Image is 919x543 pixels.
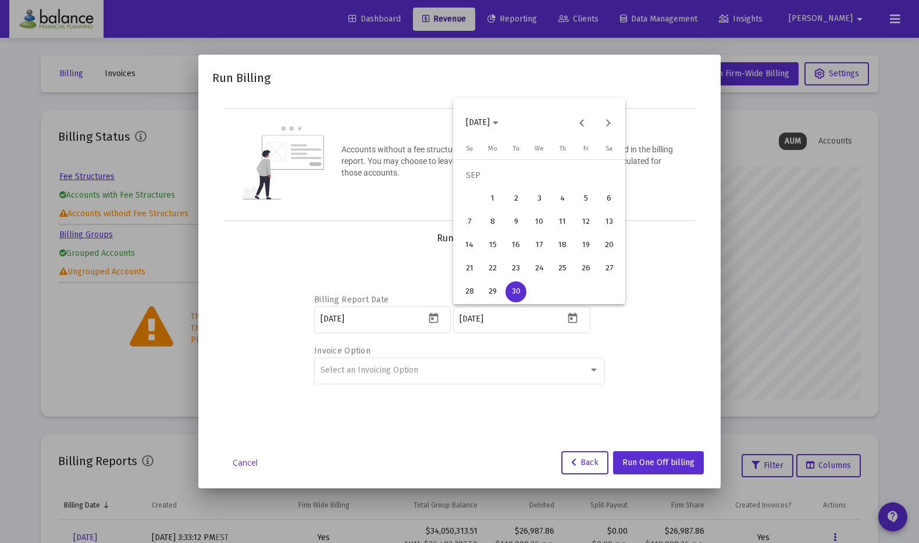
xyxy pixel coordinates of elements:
[504,187,528,210] button: 2025-09-02
[482,188,503,209] div: 1
[574,234,597,257] button: 2025-09-19
[504,257,528,280] button: 2025-09-23
[597,257,621,280] button: 2025-09-27
[599,188,619,209] div: 6
[574,257,597,280] button: 2025-09-26
[488,145,497,152] span: Mo
[597,187,621,210] button: 2025-09-06
[599,235,619,256] div: 20
[481,234,504,257] button: 2025-09-15
[596,111,619,134] button: Next month
[505,188,526,209] div: 2
[482,281,503,302] div: 29
[551,234,574,257] button: 2025-09-18
[458,257,481,280] button: 2025-09-21
[504,210,528,234] button: 2025-09-09
[575,188,596,209] div: 5
[504,234,528,257] button: 2025-09-16
[482,212,503,233] div: 8
[457,111,508,134] button: Choose month and year
[570,111,593,134] button: Previous month
[551,257,574,280] button: 2025-09-25
[551,187,574,210] button: 2025-09-04
[458,210,481,234] button: 2025-09-07
[481,280,504,303] button: 2025-09-29
[529,212,550,233] div: 10
[505,281,526,302] div: 30
[504,280,528,303] button: 2025-09-30
[458,280,481,303] button: 2025-09-28
[605,145,612,152] span: Sa
[458,234,481,257] button: 2025-09-14
[599,212,619,233] div: 13
[528,257,551,280] button: 2025-09-24
[505,258,526,279] div: 23
[505,235,526,256] div: 16
[481,257,504,280] button: 2025-09-22
[529,235,550,256] div: 17
[466,145,473,152] span: Su
[459,258,480,279] div: 21
[535,145,544,152] span: We
[599,258,619,279] div: 27
[459,212,480,233] div: 7
[482,258,503,279] div: 22
[574,210,597,234] button: 2025-09-12
[575,235,596,256] div: 19
[529,188,550,209] div: 3
[552,212,573,233] div: 11
[560,145,566,152] span: Th
[505,212,526,233] div: 9
[597,210,621,234] button: 2025-09-13
[597,234,621,257] button: 2025-09-20
[459,235,480,256] div: 14
[575,212,596,233] div: 12
[481,187,504,210] button: 2025-09-01
[552,188,573,209] div: 4
[528,210,551,234] button: 2025-09-10
[528,234,551,257] button: 2025-09-17
[574,187,597,210] button: 2025-09-05
[583,145,589,152] span: Fr
[528,187,551,210] button: 2025-09-03
[482,235,503,256] div: 15
[529,258,550,279] div: 24
[459,281,480,302] div: 28
[575,258,596,279] div: 26
[513,145,519,152] span: Tu
[466,118,490,128] span: [DATE]
[458,164,621,187] td: SEP
[552,235,573,256] div: 18
[481,210,504,234] button: 2025-09-08
[551,210,574,234] button: 2025-09-11
[552,258,573,279] div: 25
